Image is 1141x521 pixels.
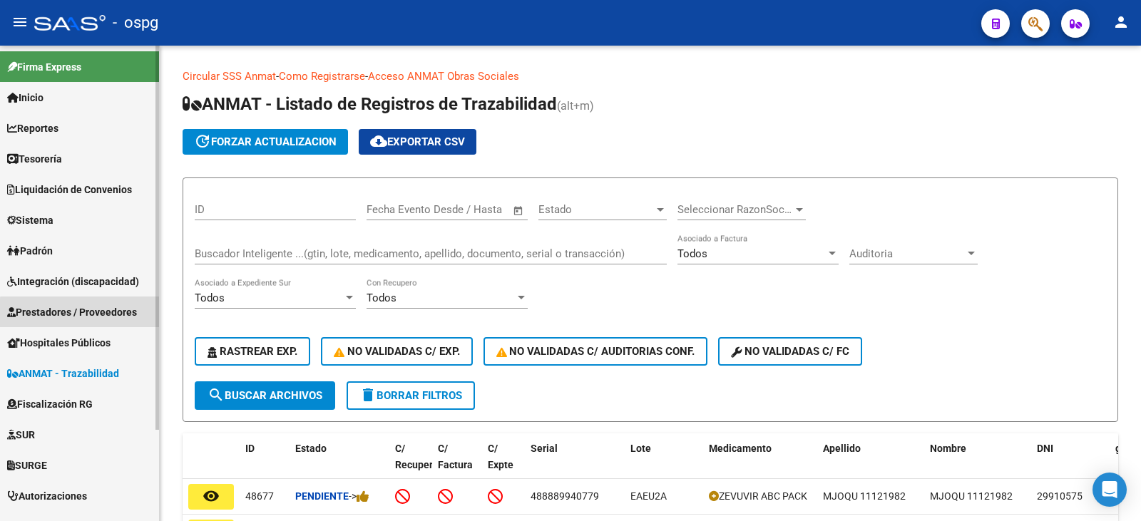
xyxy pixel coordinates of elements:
span: SURGE [7,458,47,473]
mat-icon: person [1112,14,1130,31]
span: - ospg [113,7,158,38]
datatable-header-cell: Serial [525,433,625,496]
button: forzar actualizacion [183,129,348,155]
datatable-header-cell: Nombre [924,433,1031,496]
mat-icon: menu [11,14,29,31]
span: (alt+m) [557,99,594,113]
span: 488889940779 [531,490,599,502]
span: Estado [295,443,327,454]
button: Buscar Archivos [195,381,335,410]
span: forzar actualizacion [194,135,337,148]
a: Circular SSS Anmat [183,70,276,83]
span: Fiscalización RG [7,396,93,412]
span: Padrón [7,243,53,259]
p: - - [183,68,1118,84]
span: Reportes [7,120,58,136]
span: MJOQU 11121982 [930,490,1013,502]
span: ZEVUVIR ABC PACK [719,490,807,502]
span: No Validadas c/ Exp. [334,345,460,358]
span: -> [349,490,369,502]
span: Todos [677,247,707,260]
span: Firma Express [7,59,81,75]
span: No validadas c/ FC [731,345,849,358]
span: MJOQU 11121982 [823,490,906,502]
mat-icon: remove_red_eye [203,488,220,505]
datatable-header-cell: Lote [625,433,703,496]
mat-icon: update [194,133,211,150]
span: C/ Expte [488,443,513,470]
datatable-header-cell: Apellido [817,433,924,496]
input: Fecha inicio [367,203,424,216]
span: Prestadores / Proveedores [7,304,137,320]
datatable-header-cell: Estado [290,433,389,496]
datatable-header-cell: C/ Expte [482,433,525,496]
span: C/ Recupero [395,443,439,470]
button: Exportar CSV [359,129,476,155]
mat-icon: delete [359,386,377,403]
div: Open Intercom Messenger [1093,473,1127,507]
span: Inicio [7,90,44,105]
span: SUR [7,427,35,443]
span: Todos [367,292,396,304]
span: Sistema [7,212,53,228]
datatable-header-cell: DNI [1031,433,1110,496]
datatable-header-cell: C/ Factura [432,433,482,496]
datatable-header-cell: ID [240,433,290,496]
strong: Pendiente [295,490,349,502]
span: Exportar CSV [370,135,465,148]
span: Borrar Filtros [359,389,462,402]
span: Integración (discapacidad) [7,274,139,289]
span: Tesorería [7,151,62,167]
datatable-header-cell: Medicamento [703,433,817,496]
button: Borrar Filtros [347,381,475,410]
mat-icon: search [208,386,225,403]
span: No Validadas c/ Auditorias Conf. [496,345,695,358]
span: Hospitales Públicos [7,335,111,351]
button: No validadas c/ FC [718,337,862,366]
span: gtin [1115,443,1133,454]
span: Serial [531,443,558,454]
span: ANMAT - Trazabilidad [7,366,119,381]
span: Buscar Archivos [208,389,322,402]
span: Rastrear Exp. [208,345,297,358]
span: Medicamento [709,443,772,454]
button: No Validadas c/ Auditorias Conf. [483,337,708,366]
span: Apellido [823,443,861,454]
a: Documentacion trazabilidad [519,70,653,83]
span: Estado [538,203,654,216]
span: Todos [195,292,225,304]
input: Fecha fin [437,203,506,216]
span: Liquidación de Convenios [7,182,132,197]
span: EAEU2A [630,490,667,502]
span: Auditoria [849,247,965,260]
span: Lote [630,443,651,454]
button: Rastrear Exp. [195,337,310,366]
span: Seleccionar RazonSocial [677,203,793,216]
span: 48677 [245,490,274,502]
span: 29910575 [1037,490,1083,502]
span: ID [245,443,255,454]
a: Como Registrarse [279,70,365,83]
span: C/ Factura [438,443,473,470]
span: Nombre [930,443,966,454]
span: DNI [1037,443,1053,454]
span: Autorizaciones [7,488,87,504]
button: Open calendar [511,202,527,219]
button: No Validadas c/ Exp. [321,337,473,366]
a: Acceso ANMAT Obras Sociales [368,70,519,83]
datatable-header-cell: C/ Recupero [389,433,432,496]
mat-icon: cloud_download [370,133,387,150]
span: ANMAT - Listado de Registros de Trazabilidad [183,94,557,114]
